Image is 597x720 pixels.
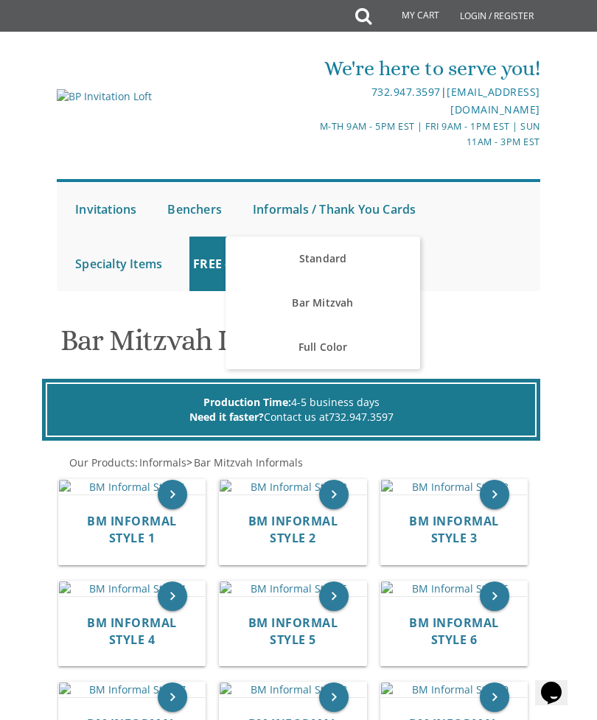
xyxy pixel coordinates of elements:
a: keyboard_arrow_right [480,480,509,509]
span: BM Informal Style 2 [248,513,338,546]
span: > [186,455,303,469]
img: BM Informal Style 1 [59,480,206,494]
a: FREE e-Invites [189,237,280,291]
a: Bar Mitzvah [226,281,419,325]
iframe: chat widget [535,661,582,705]
span: BM Informal Style 3 [409,513,499,546]
a: Bar Mitzvah Informals [192,455,303,469]
a: keyboard_arrow_right [158,682,187,712]
a: keyboard_arrow_right [319,581,349,611]
a: Benchers [164,182,226,237]
img: BM Informal Style 4 [59,581,206,596]
span: Bar Mitzvah Informals [194,455,303,469]
div: : [57,455,540,470]
a: Informals / Thank You Cards [249,182,419,237]
a: Standard [226,237,419,281]
a: BM Informal Style 4 [87,616,177,647]
img: BM Informal Style 2 [220,480,366,494]
a: keyboard_arrow_right [319,480,349,509]
span: BM Informal Style 1 [87,513,177,546]
span: BM Informal Style 4 [87,615,177,648]
a: keyboard_arrow_right [480,682,509,712]
img: BP Invitation Loft [57,89,152,104]
a: Specialty Items [71,237,166,291]
h1: Bar Mitzvah Informals [60,324,537,368]
a: BM Informal Style 1 [87,514,177,545]
a: keyboard_arrow_right [158,581,187,611]
a: [EMAIL_ADDRESS][DOMAIN_NAME] [447,85,540,116]
div: 4-5 business days Contact us at [46,382,537,437]
a: Our Products [68,455,135,469]
img: BM Informal Style 8 [220,682,366,697]
a: keyboard_arrow_right [480,581,509,611]
div: We're here to serve you! [299,54,540,83]
a: Informals [138,455,186,469]
div: | [299,83,540,119]
a: BM Informal Style 3 [409,514,499,545]
span: Informals [139,455,186,469]
span: BM Informal Style 6 [409,615,499,648]
a: BM Informal Style 6 [409,616,499,647]
a: Full Color [226,325,419,369]
span: BM Informal Style 5 [248,615,338,648]
img: BM Informal Style 9 [381,682,528,697]
span: Need it faster? [189,410,264,424]
a: keyboard_arrow_right [158,480,187,509]
a: My Cart [370,1,450,31]
a: 732.947.3597 [329,410,394,424]
img: BM Informal Style 3 [381,480,528,494]
a: Invitations [71,182,140,237]
a: BM Informal Style 2 [248,514,338,545]
img: BM Informal Style 5 [220,581,366,596]
a: 732.947.3597 [371,85,441,99]
img: BM Informal Style 6 [381,581,528,596]
div: M-Th 9am - 5pm EST | Fri 9am - 1pm EST | Sun 11am - 3pm EST [299,119,540,150]
a: BM Informal Style 5 [248,616,338,647]
span: Production Time: [203,395,291,409]
img: BM Informal Style 7 [59,682,206,697]
a: keyboard_arrow_right [319,682,349,712]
